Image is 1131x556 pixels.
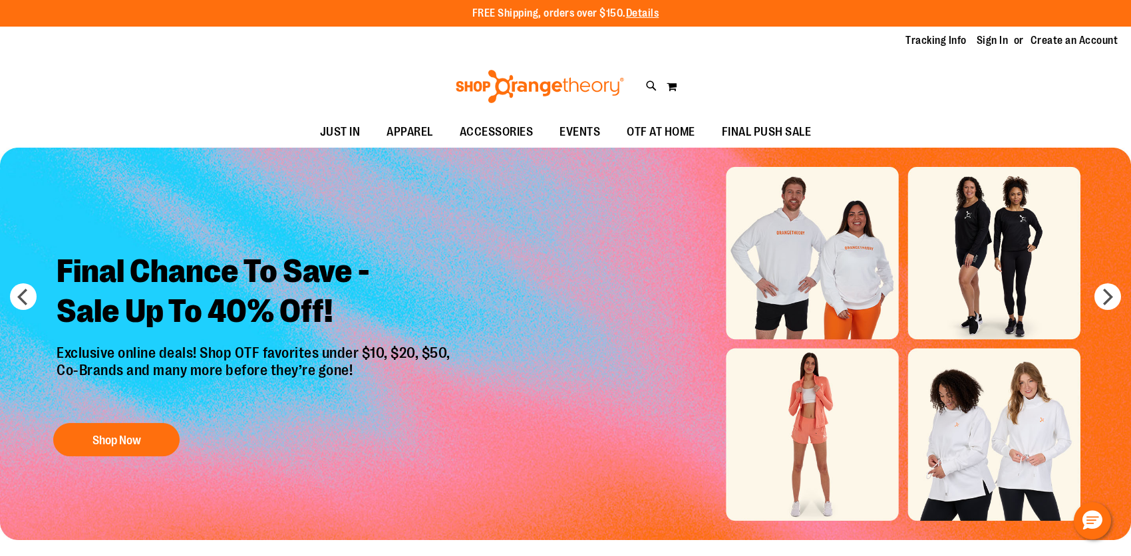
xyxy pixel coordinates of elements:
[47,345,464,410] p: Exclusive online deals! Shop OTF favorites under $10, $20, $50, Co-Brands and many more before th...
[626,7,659,19] a: Details
[905,33,967,48] a: Tracking Info
[47,241,464,463] a: Final Chance To Save -Sale Up To 40% Off! Exclusive online deals! Shop OTF favorites under $10, $...
[722,117,812,147] span: FINAL PUSH SALE
[387,117,433,147] span: APPAREL
[627,117,695,147] span: OTF AT HOME
[546,117,613,148] a: EVENTS
[560,117,600,147] span: EVENTS
[1031,33,1118,48] a: Create an Account
[460,117,534,147] span: ACCESSORIES
[709,117,825,148] a: FINAL PUSH SALE
[446,117,547,148] a: ACCESSORIES
[307,117,374,148] a: JUST IN
[373,117,446,148] a: APPAREL
[320,117,361,147] span: JUST IN
[1094,283,1121,310] button: next
[10,283,37,310] button: prev
[1074,502,1111,539] button: Hello, have a question? Let’s chat.
[47,241,464,345] h2: Final Chance To Save - Sale Up To 40% Off!
[472,6,659,21] p: FREE Shipping, orders over $150.
[613,117,709,148] a: OTF AT HOME
[977,33,1009,48] a: Sign In
[454,70,626,103] img: Shop Orangetheory
[53,423,180,456] button: Shop Now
